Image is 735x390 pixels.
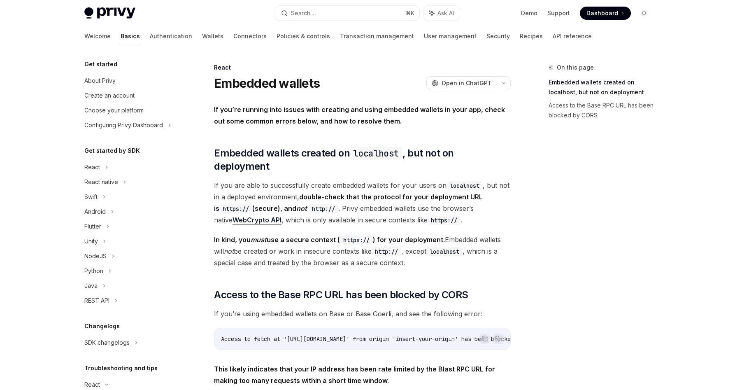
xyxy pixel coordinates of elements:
[580,7,631,20] a: Dashboard
[84,146,140,156] h5: Get started by SDK
[84,251,107,261] div: NodeJS
[406,10,414,16] span: ⌘ K
[214,236,445,244] strong: In kind, you use a secure context ( ) for your deployment.
[214,180,511,226] span: If you are able to successfully create embedded wallets for your users on , but not in a deployed...
[84,76,116,86] div: About Privy
[219,204,252,213] code: https://
[426,76,497,90] button: Open in ChatGPT
[84,266,103,276] div: Python
[84,192,98,202] div: Swift
[521,9,537,17] a: Demo
[423,6,460,21] button: Ask AI
[84,236,98,246] div: Unity
[121,26,140,46] a: Basics
[233,216,281,224] a: WebCrypto API
[214,193,483,213] strong: double-check that the protocol for your deployment URL is (secure), and
[202,26,223,46] a: Wallets
[84,321,120,331] h5: Changelogs
[372,247,401,256] code: http://
[84,105,144,115] div: Choose your platform
[224,247,234,255] em: not
[557,63,594,72] span: On this page
[150,26,192,46] a: Authentication
[214,308,511,320] span: If you’re using embedded wallets on Base or Base Goerli, and see the following error:
[486,26,510,46] a: Security
[221,335,573,343] span: Access to fetch at '[URL][DOMAIN_NAME]' from origin 'insert-your-origin' has been blocked by CORS...
[78,103,183,118] a: Choose your platform
[291,8,314,18] div: Search...
[547,9,570,17] a: Support
[84,281,98,291] div: Java
[78,73,183,88] a: About Privy
[549,76,657,99] a: Embedded wallets created on localhost, but not on deployment
[84,162,100,172] div: React
[637,7,651,20] button: Toggle dark mode
[251,236,267,244] em: must
[214,76,320,91] h1: Embedded wallets
[84,120,163,130] div: Configuring Privy Dashboard
[493,333,504,344] button: Ask AI
[214,234,511,269] span: Embedded wallets will be created or work in insecure contexts like , except , which is a special ...
[428,216,461,225] code: https://
[275,6,419,21] button: Search...⌘K
[549,99,657,122] a: Access to the Base RPC URL has been blocked by CORS
[447,181,483,190] code: localhost
[84,363,158,373] h5: Troubleshooting and tips
[480,333,491,344] button: Copy the contents from the code block
[350,147,402,160] code: localhost
[84,222,101,231] div: Flutter
[84,177,118,187] div: React native
[296,204,307,213] em: not
[586,9,618,17] span: Dashboard
[84,207,106,217] div: Android
[214,288,468,301] span: Access to the Base RPC URL has been blocked by CORS
[233,26,267,46] a: Connectors
[277,26,330,46] a: Policies & controls
[426,247,463,256] code: localhost
[84,7,135,19] img: light logo
[84,380,100,390] div: React
[442,79,492,87] span: Open in ChatGPT
[84,59,117,69] h5: Get started
[84,91,135,100] div: Create an account
[84,296,109,306] div: REST API
[214,105,505,125] strong: If you’re running into issues with creating and using embedded wallets in your app, check out som...
[437,9,454,17] span: Ask AI
[553,26,592,46] a: API reference
[520,26,543,46] a: Recipes
[340,236,373,245] code: https://
[84,26,111,46] a: Welcome
[424,26,477,46] a: User management
[78,88,183,103] a: Create an account
[84,338,130,348] div: SDK changelogs
[214,63,511,72] div: React
[214,365,495,385] strong: This likely indicates that your IP address has been rate limited by the Blast RPC URL for making ...
[340,26,414,46] a: Transaction management
[309,204,338,213] code: http://
[214,147,511,173] span: Embedded wallets created on , but not on deployment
